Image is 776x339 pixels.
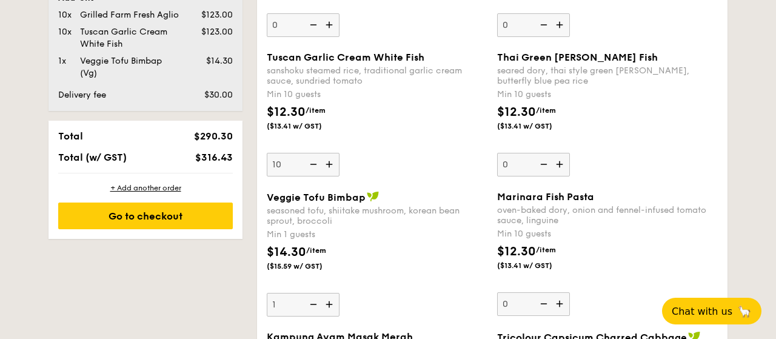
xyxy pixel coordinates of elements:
[206,56,233,66] span: $14.30
[536,106,556,115] span: /item
[201,10,233,20] span: $123.00
[321,293,339,316] img: icon-add.58712e84.svg
[58,203,233,229] div: Go to checkout
[53,55,75,67] div: 1x
[58,183,233,193] div: + Add another order
[75,9,186,21] div: Grilled Farm Fresh Aglio
[75,26,186,50] div: Tuscan Garlic Cream White Fish
[267,245,306,260] span: $14.30
[497,121,580,131] span: ($13.41 w/ GST)
[267,65,487,86] div: sanshoku steamed rice, traditional garlic cream sauce, sundried tomato
[195,152,233,163] span: $316.43
[497,89,718,101] div: Min 10 guests
[497,153,570,176] input: Thai Green [PERSON_NAME] Fishseared dory, thai style green [PERSON_NAME], butterfly blue pea rice...
[497,65,718,86] div: seared dory, thai style green [PERSON_NAME], butterfly blue pea rice
[201,27,233,37] span: $123.00
[497,228,718,240] div: Min 10 guests
[367,191,379,202] img: icon-vegan.f8ff3823.svg
[552,153,570,176] img: icon-add.58712e84.svg
[533,153,552,176] img: icon-reduce.1d2dbef1.svg
[303,13,321,36] img: icon-reduce.1d2dbef1.svg
[497,292,570,316] input: Marinara Fish Pastaoven-baked dory, onion and fennel-infused tomato sauce, linguineMin 10 guests$...
[533,13,552,36] img: icon-reduce.1d2dbef1.svg
[552,292,570,315] img: icon-add.58712e84.svg
[303,153,321,176] img: icon-reduce.1d2dbef1.svg
[497,52,658,63] span: Thai Green [PERSON_NAME] Fish
[552,13,570,36] img: icon-add.58712e84.svg
[267,293,339,317] input: Veggie Tofu Bimbapseasoned tofu, shiitake mushroom, korean bean sprout, broccoliMin 1 guests$14.3...
[497,205,718,226] div: oven-baked dory, onion and fennel-infused tomato sauce, linguine
[204,90,233,100] span: $30.00
[672,306,732,317] span: Chat with us
[53,9,75,21] div: 10x
[533,292,552,315] img: icon-reduce.1d2dbef1.svg
[497,261,580,270] span: ($13.41 w/ GST)
[267,52,424,63] span: Tuscan Garlic Cream White Fish
[267,153,339,176] input: Tuscan Garlic Cream White Fishsanshoku steamed rice, traditional garlic cream sauce, sundried tom...
[536,246,556,254] span: /item
[321,13,339,36] img: icon-add.58712e84.svg
[58,130,83,142] span: Total
[737,304,752,318] span: 🦙
[497,13,570,37] input: $12.30/item($13.41 w/ GST)
[267,105,306,119] span: $12.30
[267,89,487,101] div: Min 10 guests
[321,153,339,176] img: icon-add.58712e84.svg
[306,106,326,115] span: /item
[267,229,487,241] div: Min 1 guests
[58,152,127,163] span: Total (w/ GST)
[267,13,339,37] input: $12.30/item($13.41 w/ GST)
[497,191,594,203] span: Marinara Fish Pasta
[267,206,487,226] div: seasoned tofu, shiitake mushroom, korean bean sprout, broccoli
[267,192,366,203] span: Veggie Tofu Bimbap
[303,293,321,316] img: icon-reduce.1d2dbef1.svg
[53,26,75,38] div: 10x
[267,261,349,271] span: ($15.59 w/ GST)
[306,246,326,255] span: /item
[194,130,233,142] span: $290.30
[58,90,106,100] span: Delivery fee
[75,55,186,79] div: Veggie Tofu Bimbap (Vg)
[662,298,761,324] button: Chat with us🦙
[497,244,536,259] span: $12.30
[497,105,536,119] span: $12.30
[267,121,349,131] span: ($13.41 w/ GST)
